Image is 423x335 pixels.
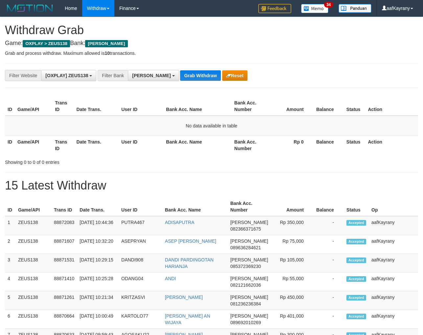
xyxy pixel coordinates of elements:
[119,273,162,291] td: ODANG04
[41,70,96,81] button: [OXPLAY] ZEUS138
[314,235,344,254] td: -
[15,97,52,116] th: Game/API
[230,276,268,281] span: [PERSON_NAME]
[230,226,261,232] span: Copy 082366371675 to clipboard
[5,70,41,81] div: Filter Website
[346,276,366,282] span: Accepted
[5,310,15,329] td: 6
[228,197,271,216] th: Bank Acc. Number
[365,136,418,154] th: Action
[271,197,314,216] th: Amount
[324,2,333,8] span: 34
[314,216,344,235] td: -
[51,291,77,310] td: 88871261
[165,220,194,225] a: ADISAPUTRA
[77,291,119,310] td: [DATE] 10:21:34
[15,197,51,216] th: Game/API
[5,291,15,310] td: 5
[230,282,261,288] span: Copy 082121662036 to clipboard
[346,295,366,301] span: Accepted
[346,239,366,244] span: Accepted
[165,313,210,325] a: [PERSON_NAME] AN WIJAYA
[271,216,314,235] td: Rp 350,000
[74,136,119,154] th: Date Trans.
[271,310,314,329] td: Rp 401,000
[346,257,366,263] span: Accepted
[5,197,15,216] th: ID
[5,40,418,47] h4: Game: Bank:
[314,97,344,116] th: Balance
[77,216,119,235] td: [DATE] 10:44:36
[314,291,344,310] td: -
[15,273,51,291] td: ZEUS138
[105,51,110,56] strong: 10
[314,254,344,273] td: -
[5,136,15,154] th: ID
[163,136,232,154] th: Bank Acc. Name
[15,254,51,273] td: ZEUS138
[77,235,119,254] td: [DATE] 10:32:20
[132,73,171,78] span: [PERSON_NAME]
[5,216,15,235] td: 1
[23,40,70,47] span: OXPLAY > ZEUS138
[369,273,418,291] td: aafKayrany
[85,40,128,47] span: [PERSON_NAME]
[5,50,418,56] p: Grab and process withdraw. Maximum allowed is transactions.
[271,291,314,310] td: Rp 450,000
[15,310,51,329] td: ZEUS138
[51,235,77,254] td: 88871607
[344,197,369,216] th: Status
[119,310,162,329] td: KARTOLO77
[346,314,366,319] span: Accepted
[52,97,74,116] th: Trans ID
[365,97,418,116] th: Action
[77,310,119,329] td: [DATE] 10:00:49
[369,197,418,216] th: Op
[230,245,261,250] span: Copy 089636284621 to clipboard
[344,97,365,116] th: Status
[77,273,119,291] td: [DATE] 10:25:28
[230,264,261,269] span: Copy 085372369230 to clipboard
[314,310,344,329] td: -
[5,254,15,273] td: 3
[230,313,268,319] span: [PERSON_NAME]
[369,235,418,254] td: aafKayrany
[5,179,418,192] h1: 15 Latest Withdraw
[119,97,163,116] th: User ID
[258,4,291,13] img: Feedback.jpg
[344,136,365,154] th: Status
[165,276,176,281] a: ANDI
[77,254,119,273] td: [DATE] 10:29:15
[369,291,418,310] td: aafKayrany
[5,235,15,254] td: 2
[222,70,247,81] button: Reset
[119,136,163,154] th: User ID
[74,97,119,116] th: Date Trans.
[314,136,344,154] th: Balance
[128,70,179,81] button: [PERSON_NAME]
[269,136,314,154] th: Rp 0
[271,235,314,254] td: Rp 75,000
[119,197,162,216] th: User ID
[52,136,74,154] th: Trans ID
[15,291,51,310] td: ZEUS138
[369,310,418,329] td: aafKayrany
[232,136,269,154] th: Bank Acc. Number
[119,291,162,310] td: KRITZASVI
[271,254,314,273] td: Rp 105,000
[98,70,128,81] div: Filter Bank
[5,24,418,37] h1: Withdraw Grab
[51,273,77,291] td: 88871410
[369,254,418,273] td: aafKayrany
[314,197,344,216] th: Balance
[51,310,77,329] td: 88870664
[5,3,55,13] img: MOTION_logo.png
[269,97,314,116] th: Amount
[230,301,261,306] span: Copy 081236236384 to clipboard
[119,216,162,235] td: PUTRA467
[51,216,77,235] td: 88872083
[165,238,216,244] a: ASEP [PERSON_NAME]
[230,220,268,225] span: [PERSON_NAME]
[230,238,268,244] span: [PERSON_NAME]
[230,320,261,325] span: Copy 089692010269 to clipboard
